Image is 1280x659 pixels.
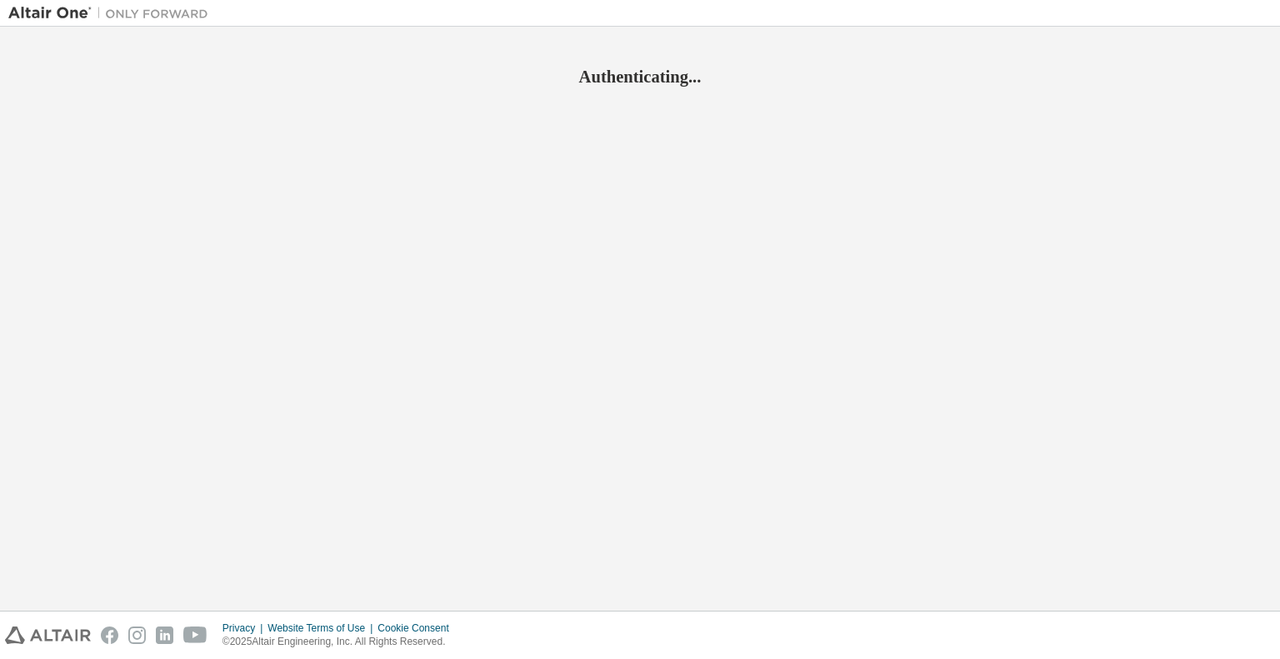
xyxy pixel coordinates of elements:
[183,627,207,644] img: youtube.svg
[222,622,267,635] div: Privacy
[5,627,91,644] img: altair_logo.svg
[377,622,458,635] div: Cookie Consent
[101,627,118,644] img: facebook.svg
[8,66,1272,87] h2: Authenticating...
[8,5,217,22] img: Altair One
[267,622,377,635] div: Website Terms of Use
[222,635,459,649] p: © 2025 Altair Engineering, Inc. All Rights Reserved.
[128,627,146,644] img: instagram.svg
[156,627,173,644] img: linkedin.svg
